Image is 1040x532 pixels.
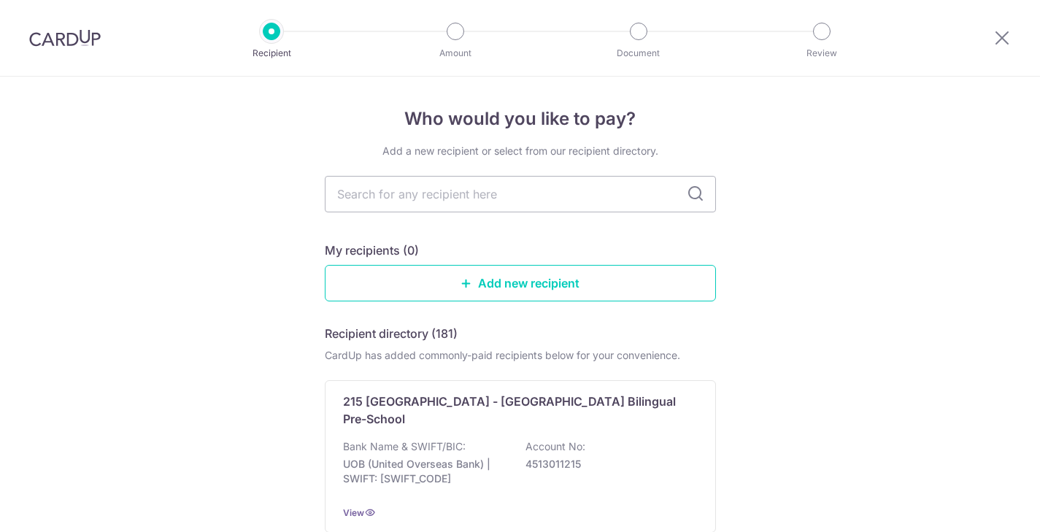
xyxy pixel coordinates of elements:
img: CardUp [29,29,101,47]
input: Search for any recipient here [325,176,716,212]
p: 4513011215 [525,457,689,471]
p: Document [585,46,693,61]
h4: Who would you like to pay? [325,106,716,132]
p: Recipient [217,46,326,61]
div: Add a new recipient or select from our recipient directory. [325,144,716,158]
p: Review [768,46,876,61]
h5: Recipient directory (181) [325,325,458,342]
p: Amount [401,46,509,61]
p: Account No: [525,439,585,454]
a: View [343,507,364,518]
p: 215 [GEOGRAPHIC_DATA] - [GEOGRAPHIC_DATA] Bilingual Pre-School [343,393,680,428]
p: Bank Name & SWIFT/BIC: [343,439,466,454]
p: UOB (United Overseas Bank) | SWIFT: [SWIFT_CODE] [343,457,506,486]
div: CardUp has added commonly-paid recipients below for your convenience. [325,348,716,363]
a: Add new recipient [325,265,716,301]
h5: My recipients (0) [325,242,419,259]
